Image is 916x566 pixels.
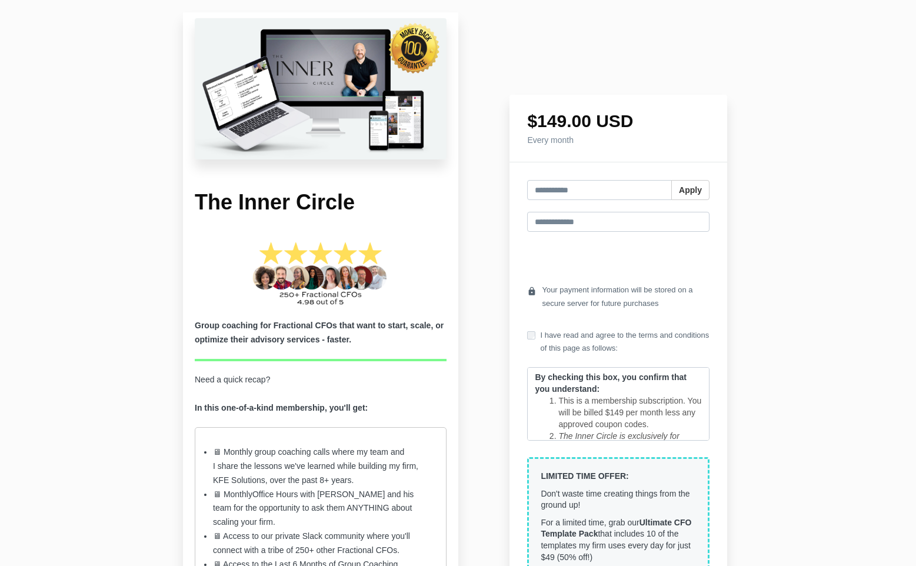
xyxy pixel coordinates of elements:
[527,331,535,339] input: I have read and agree to the terms and conditions of this page as follows:
[195,321,444,344] b: Group coaching for Fractional CFOs that want to start, scale, or optimize their advisory services...
[671,180,710,200] button: Apply
[527,284,537,299] i: lock
[527,136,710,144] h4: Every month
[558,395,702,430] li: This is a membership subscription. You will be billed $149 per month less any approved coupon codes.
[195,403,368,412] strong: In this one-of-a-kind membership, you'll get:
[558,431,701,523] em: The Inner Circle is exclusively for Fractional CFOs. Anyone else that attempts to access The Inne...
[213,490,252,499] span: 🖥 Monthly
[248,240,392,307] img: 255aca1-b627-60d4-603f-455d825e316_275_CFO_Academy_Graduates-2.png
[213,530,428,558] li: 🖥 Access to our private Slack community where you'll connect with a tribe of 250+ other Fractiona...
[195,373,447,415] p: Need a quick recap?
[213,503,412,527] span: for the opportunity to ask them ANYTHING about scaling your firm.
[541,517,696,563] p: For a limited time, grab our that includes 10 of the templates my firm uses every day for just $4...
[213,445,428,488] li: 🖥 Monthly group coaching calls where my team and I share the lessons we've learned while building...
[542,284,710,309] span: Your payment information will be stored on a secure server for future purchases
[525,241,712,274] iframe: Secure payment input frame
[195,18,447,159] img: 316dde-5878-b8a3-b08e-66eed48a68_Untitled_design-12.png
[541,488,696,511] p: Don't waste time creating things from the ground up!
[535,372,686,394] strong: By checking this box, you confirm that you understand:
[213,488,428,530] li: Office Hours with [PERSON_NAME] and his team
[541,471,628,481] strong: LIMITED TIME OFFER:
[527,112,710,130] h1: $149.00 USD
[195,189,447,217] h1: The Inner Circle
[527,329,710,355] label: I have read and agree to the terms and conditions of this page as follows:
